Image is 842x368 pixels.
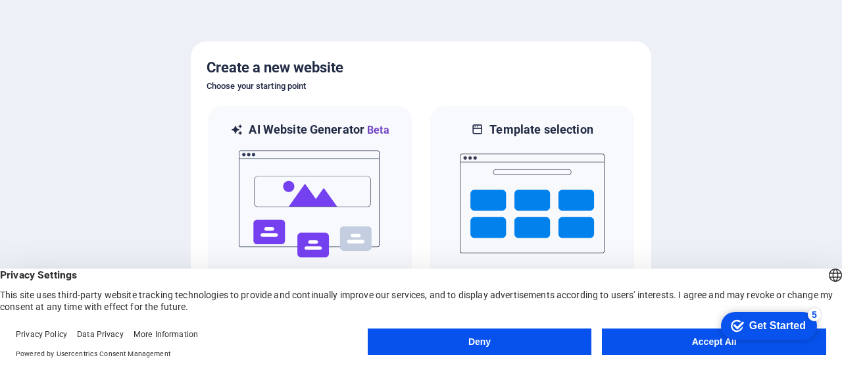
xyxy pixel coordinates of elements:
[207,78,635,94] h6: Choose your starting point
[94,3,107,16] div: 5
[489,122,593,138] h6: Template selection
[237,138,382,270] img: ai
[36,14,92,26] div: Get Started
[364,124,389,136] span: Beta
[207,57,635,78] h5: Create a new website
[7,7,103,34] div: Get Started 5 items remaining, 0% complete
[207,105,413,311] div: AI Website GeneratorBetaaiLet the AI Website Generator create a website based on your input.
[249,122,389,138] h6: AI Website Generator
[429,105,635,311] div: Template selectionChoose from 150+ templates and adjust it to you needs.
